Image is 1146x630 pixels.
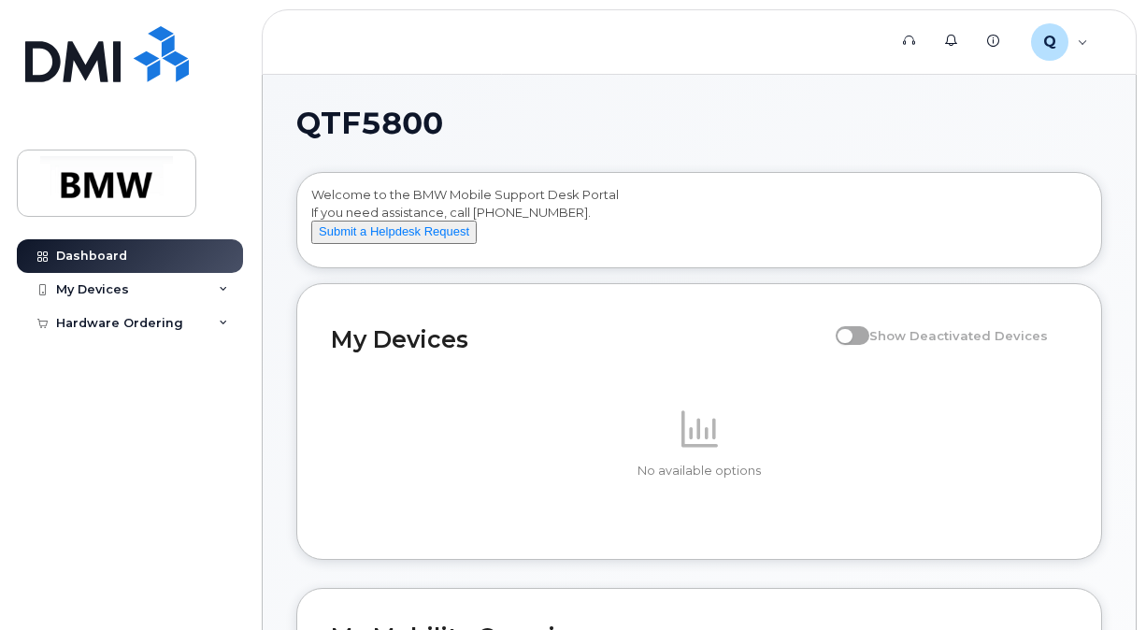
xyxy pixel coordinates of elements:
[836,318,851,333] input: Show Deactivated Devices
[311,223,477,238] a: Submit a Helpdesk Request
[869,328,1048,343] span: Show Deactivated Devices
[331,463,1067,480] p: No available options
[311,221,477,244] button: Submit a Helpdesk Request
[331,325,826,353] h2: My Devices
[296,109,443,137] span: QTF5800
[311,186,1087,261] div: Welcome to the BMW Mobile Support Desk Portal If you need assistance, call [PHONE_NUMBER].
[1065,549,1132,616] iframe: Messenger Launcher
